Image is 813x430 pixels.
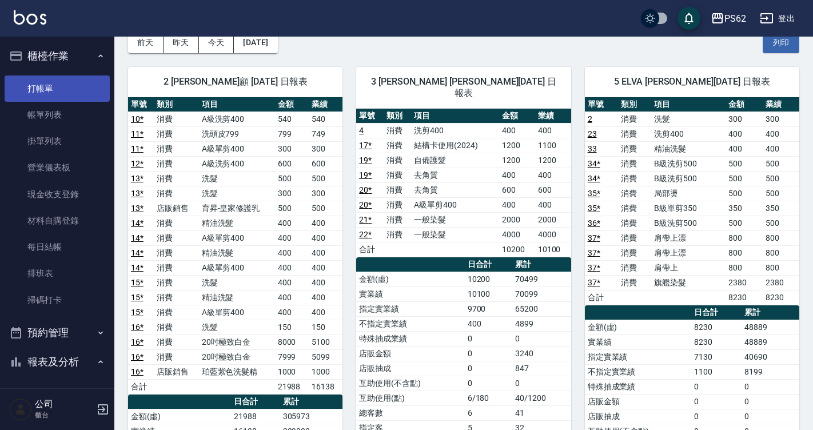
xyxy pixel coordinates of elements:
td: 400 [465,316,513,331]
th: 項目 [199,97,275,112]
td: 消費 [154,275,198,290]
td: 7130 [691,349,742,364]
td: 指定實業績 [585,349,691,364]
td: 500 [763,156,799,171]
a: 營業儀表板 [5,154,110,181]
td: 400 [309,305,342,320]
td: 0 [465,376,513,391]
a: 每日結帳 [5,234,110,260]
td: 育昇-皇家修護乳 [199,201,275,216]
td: 消費 [154,335,198,349]
td: 847 [512,361,571,376]
button: 櫃檯作業 [5,41,110,71]
td: 4000 [499,227,535,242]
span: 5 ELVA [PERSON_NAME][DATE] 日報表 [599,76,786,87]
table: a dense table [128,97,342,395]
td: 消費 [154,260,198,275]
th: 累計 [512,257,571,272]
td: 400 [275,245,309,260]
button: 預約管理 [5,318,110,348]
td: 400 [499,168,535,182]
td: 6/180 [465,391,513,405]
td: 自備護髮 [411,153,499,168]
td: 不指定實業績 [585,364,691,379]
button: PS62 [706,7,751,30]
td: 540 [275,112,309,126]
td: 消費 [618,171,651,186]
td: 消費 [618,141,651,156]
td: 2380 [726,275,762,290]
td: 150 [275,320,309,335]
a: 掃碼打卡 [5,287,110,313]
button: 列印 [763,32,799,53]
td: 400 [535,168,571,182]
td: 7999 [275,349,309,364]
td: 消費 [154,141,198,156]
td: 500 [275,171,309,186]
td: 8230 [763,290,799,305]
td: 消費 [384,197,411,212]
td: 10100 [535,242,571,257]
td: 800 [726,230,762,245]
td: 400 [763,141,799,156]
td: 消費 [384,182,411,197]
td: 0 [465,361,513,376]
td: 精油洗髮 [651,141,726,156]
td: 實業績 [585,335,691,349]
a: 2 [588,114,592,124]
td: 400 [309,260,342,275]
td: 洗頭皮799 [199,126,275,141]
th: 金額 [726,97,762,112]
td: 一般染髮 [411,227,499,242]
td: 500 [275,201,309,216]
td: 合計 [356,242,384,257]
td: 600 [309,156,342,171]
td: 消費 [618,112,651,126]
td: 0 [742,409,799,424]
a: 打帳單 [5,75,110,102]
td: 6 [465,405,513,420]
td: 300 [275,186,309,201]
th: 累計 [280,395,343,409]
td: 500 [763,216,799,230]
td: 消費 [154,156,198,171]
td: 400 [309,275,342,290]
td: 8000 [275,335,309,349]
th: 金額 [499,109,535,124]
span: 2 [PERSON_NAME]顧 [DATE] 日報表 [142,76,329,87]
td: 20吋極致白金 [199,349,275,364]
td: 消費 [154,245,198,260]
td: 消費 [618,260,651,275]
td: 500 [309,201,342,216]
td: 消費 [154,349,198,364]
td: A級單剪400 [199,260,275,275]
td: 48889 [742,335,799,349]
a: 材料自購登錄 [5,208,110,234]
td: 10200 [465,272,513,286]
td: A級單剪400 [199,141,275,156]
td: B級洗剪500 [651,156,726,171]
td: 400 [309,216,342,230]
td: 1100 [535,138,571,153]
td: 9700 [465,301,513,316]
td: 實業績 [356,286,464,301]
div: PS62 [724,11,746,26]
th: 金額 [275,97,309,112]
td: 肩帶上漂 [651,230,726,245]
td: 金額(虛) [356,272,464,286]
td: 500 [726,171,762,186]
td: 10200 [499,242,535,257]
td: 特殊抽成業績 [585,379,691,394]
td: 店販銷售 [154,364,198,379]
td: 350 [763,201,799,216]
td: 消費 [384,123,411,138]
td: 800 [763,230,799,245]
td: 400 [535,197,571,212]
td: 70499 [512,272,571,286]
img: Logo [14,10,46,25]
td: 0 [465,331,513,346]
a: 報表目錄 [5,381,110,408]
td: 消費 [618,216,651,230]
td: 400 [726,141,762,156]
td: 消費 [618,186,651,201]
